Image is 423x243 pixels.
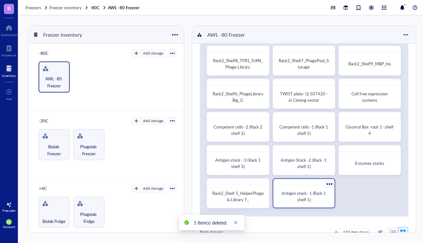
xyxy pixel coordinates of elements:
[2,74,16,77] div: Inventory
[281,157,328,169] span: Antigen Stock -2 (Rack -1 shelf 2)
[279,124,329,136] span: Competent cells -1 (Rack 1 shelf 5)
[76,211,102,225] span: Phagelab Fridge
[76,143,102,157] span: Phagelab Freezer
[143,118,163,124] div: Add storage
[348,61,391,67] span: Rack2_Shelf9_MBP_his
[131,49,166,57] button: Add storage
[2,53,16,57] div: Notebook
[42,218,65,225] span: Biolab Fridge
[6,97,12,101] div: Add
[1,23,17,37] a: Dashboard
[2,43,16,57] a: Notebook
[36,116,74,125] div: -20C
[345,124,395,136] span: Glycerol Box -rack 1- shelf 4
[49,4,82,11] span: Freezer inventory
[36,49,74,58] div: -80C
[215,157,261,169] span: Antigen stock - 3 (Rack 1 shelf 3)
[3,225,15,229] div: Account
[131,117,166,125] button: Add storage
[143,186,163,191] div: Add storage
[26,4,41,11] span: Freezers
[26,5,48,11] a: Freezers
[143,50,163,56] div: Add storage
[193,219,227,226] div: 1 item(s) deleted.
[42,143,67,157] span: Biolab Freezer
[282,190,327,202] span: Antigen stock- 1 (Rack 1 shelf 1)
[233,220,238,225] span: close
[49,5,89,11] a: Freezer inventory
[7,4,11,12] span: B
[131,185,166,192] button: Add storage
[1,33,17,37] div: Dashboard
[355,160,384,166] span: Enzymes stocks
[2,209,16,212] div: Free plan
[213,57,263,70] span: Rack2_Shelf8_TFR1_FcRN_Phage Library
[204,29,248,40] div: AWL -80 Freezer
[7,220,11,224] span: IA
[36,184,74,193] div: +4C
[213,91,263,103] span: Rack2_Shelf6_PhageLibraryBig_G
[343,229,369,235] div: Add item group
[212,190,265,202] span: Rack2_Shelf 5_HelperPhage & Library T_
[351,91,389,103] span: Cell free expression systems
[40,29,85,40] div: Freezer inventory
[42,75,66,89] span: AWL -80 Freezer
[279,57,329,70] span: Rack2_Shelf7_PhagePool_Storage
[214,124,263,136] span: Competent cells -2 (Rack 2 shelf 2)
[280,91,329,103] span: TWIST plate- Q-507420 - in Cloning vector
[2,63,16,77] a: Inventory
[90,5,141,11] a: -80CAWL -80 Freezer
[331,228,372,236] button: Add item group
[232,219,239,226] a: Close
